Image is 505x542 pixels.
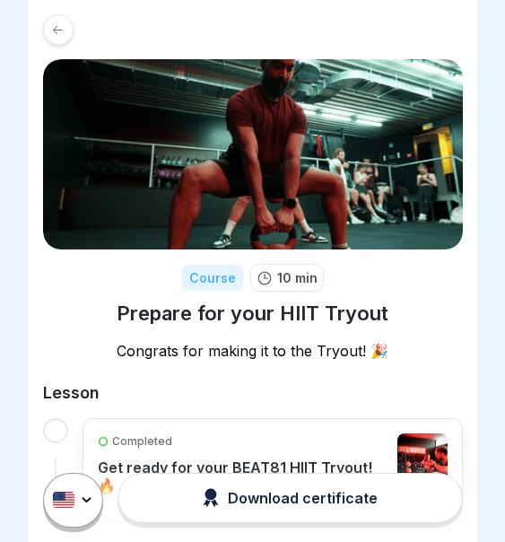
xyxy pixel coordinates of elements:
[43,59,463,249] img: yvi5w3kiu0xypxk8hsf2oii2.png
[43,341,463,361] p: Congrats for making it to the Tryout! 🎉
[117,301,388,327] h1: Prepare for your HIIT Tryout
[182,265,243,291] div: Course
[53,493,74,509] img: us.svg
[98,433,448,505] a: CompletedGet ready for your BEAT81 HIIT Tryout! 🔥
[277,268,318,287] p: 10 min
[203,488,378,508] div: Download certificate
[43,382,463,404] h2: Lesson
[397,433,447,505] img: clwhsn9e700003b6v95sko0se.jpg
[118,473,462,523] button: Download certificate
[112,433,172,450] p: Completed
